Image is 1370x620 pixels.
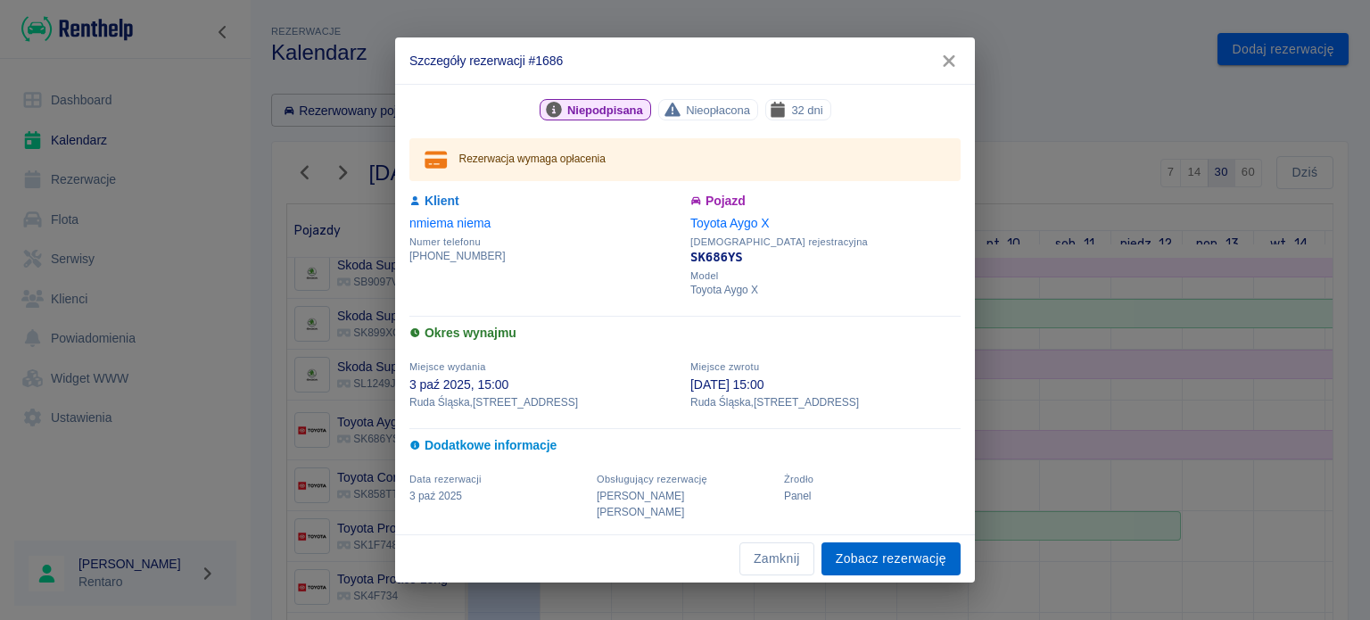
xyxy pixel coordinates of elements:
[409,324,961,343] h6: Okres wynajmu
[409,488,586,504] p: 3 paź 2025
[409,436,961,455] h6: Dodatkowe informacje
[409,394,680,410] p: Ruda Śląska , [STREET_ADDRESS]
[597,488,773,520] p: [PERSON_NAME] [PERSON_NAME]
[784,474,813,484] span: Żrodło
[409,216,491,230] a: nmiema niema
[409,192,680,211] h6: Klient
[409,236,680,248] span: Numer telefonu
[409,248,680,264] p: [PHONE_NUMBER]
[690,216,770,230] a: Toyota Aygo X
[690,192,961,211] h6: Pojazd
[409,474,482,484] span: Data rezerwacji
[690,394,961,410] p: Ruda Śląska , [STREET_ADDRESS]
[690,270,961,282] span: Model
[784,488,961,504] p: Panel
[560,101,650,120] span: Niepodpisana
[784,101,829,120] span: 32 dni
[690,236,961,248] span: [DEMOGRAPHIC_DATA] rejestracyjna
[679,101,757,120] span: Nieopłacona
[459,144,606,176] div: Rezerwacja wymaga opłacenia
[409,361,486,372] span: Miejsce wydania
[395,37,975,84] h2: Szczegóły rezerwacji #1686
[409,376,680,394] p: 3 paź 2025, 15:00
[690,361,759,372] span: Miejsce zwrotu
[597,474,707,484] span: Obsługujący rezerwację
[739,542,814,575] button: Zamknij
[690,282,961,298] p: Toyota Aygo X
[821,542,961,575] a: Zobacz rezerwację
[690,376,961,394] p: [DATE] 15:00
[690,248,961,267] p: SK686YS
